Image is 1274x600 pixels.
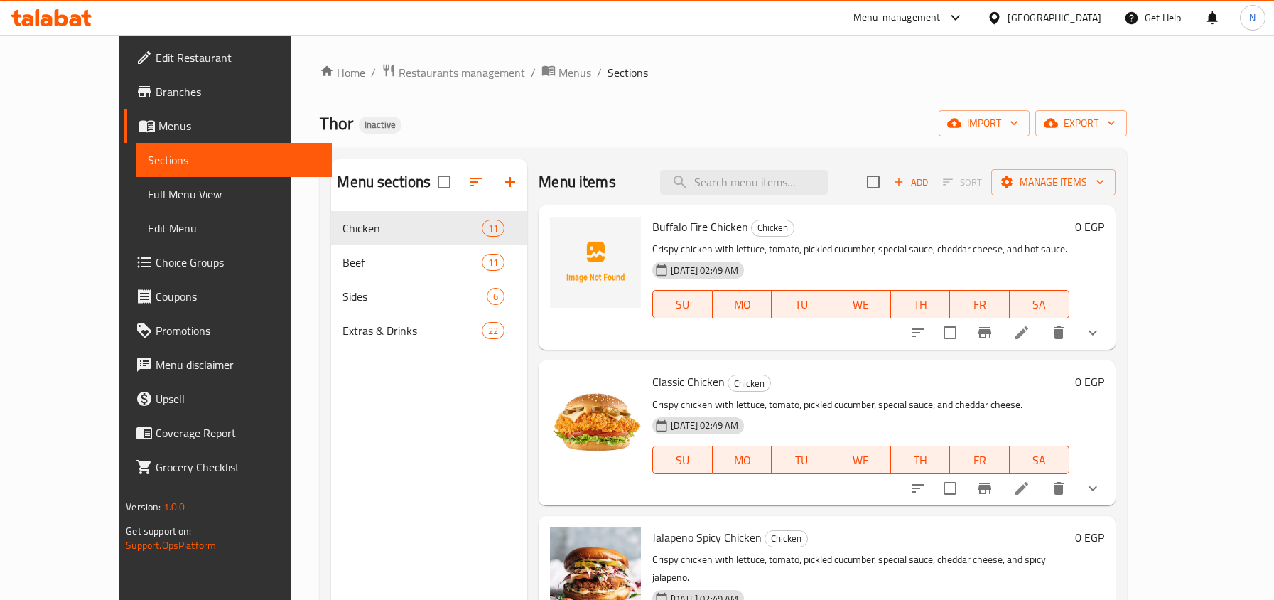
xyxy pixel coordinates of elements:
span: Select to update [935,473,965,503]
button: FR [950,446,1010,474]
a: Coupons [124,279,331,314]
span: Sort sections [459,165,493,199]
span: Menus [558,64,591,81]
span: [DATE] 02:49 AM [665,419,744,432]
span: Sections [608,64,648,81]
div: Sides6 [331,279,527,314]
a: Upsell [124,382,331,416]
span: Jalapeno Spicy Chicken [652,527,762,548]
h6: 0 EGP [1075,217,1104,237]
span: export [1047,114,1116,132]
button: export [1035,110,1127,136]
div: Beef [342,254,482,271]
span: 11 [482,222,504,235]
span: Menus [158,117,320,134]
button: sort-choices [901,316,935,350]
button: TH [891,290,951,318]
span: Select all sections [429,167,459,197]
a: Branches [124,75,331,109]
span: SA [1015,294,1064,315]
span: Get support on: [126,522,191,540]
div: Sides [342,288,487,305]
button: show more [1076,471,1110,505]
svg: Show Choices [1084,480,1101,497]
a: Promotions [124,314,331,348]
p: Crispy chicken with lettuce, tomato, pickled cucumber, special sauce, cheddar cheese, and hot sauce. [652,240,1069,258]
a: Sections [136,143,331,177]
span: Thor [320,107,353,139]
span: Version: [126,498,161,516]
div: items [482,220,504,237]
a: Edit Restaurant [124,41,331,75]
span: Extras & Drinks [342,322,482,339]
div: Inactive [359,117,401,134]
span: Restaurants management [399,64,525,81]
button: SA [1010,446,1069,474]
h6: 0 EGP [1075,372,1104,392]
span: MO [718,294,767,315]
a: Full Menu View [136,177,331,211]
span: Select section first [934,171,991,193]
span: Grocery Checklist [156,459,320,476]
span: Select section [858,167,888,197]
span: import [950,114,1018,132]
span: [DATE] 02:49 AM [665,264,744,277]
button: WE [831,290,891,318]
button: MO [713,290,772,318]
input: search [660,170,828,195]
a: Support.OpsPlatform [126,536,216,555]
img: Buffalo Fire Chicken [550,217,641,308]
span: Buffalo Fire Chicken [652,216,748,237]
span: 6 [487,290,504,304]
span: Choice Groups [156,254,320,271]
button: Manage items [991,169,1116,195]
span: Upsell [156,390,320,407]
button: SU [652,446,713,474]
button: show more [1076,316,1110,350]
span: TU [777,450,826,471]
span: Chicken [765,530,807,547]
span: Menu disclaimer [156,356,320,373]
span: Edit Restaurant [156,49,320,66]
span: Select to update [935,318,965,348]
span: Add [892,174,930,191]
button: delete [1042,471,1076,505]
a: Coverage Report [124,416,331,450]
button: Branch-specific-item [968,471,1002,505]
nav: Menu sections [331,205,527,353]
span: N [1249,10,1256,26]
div: [GEOGRAPHIC_DATA] [1008,10,1101,26]
div: Extras & Drinks22 [331,314,527,348]
button: sort-choices [901,471,935,505]
button: TH [891,446,951,474]
span: Promotions [156,322,320,339]
button: WE [831,446,891,474]
a: Home [320,64,365,81]
span: Edit Menu [148,220,320,237]
a: Grocery Checklist [124,450,331,484]
li: / [597,64,602,81]
div: Menu-management [853,9,941,26]
span: SA [1015,450,1064,471]
div: items [482,322,504,339]
a: Edit Menu [136,211,331,245]
nav: breadcrumb [320,63,1126,82]
a: Restaurants management [382,63,525,82]
button: Add [888,171,934,193]
span: FR [956,450,1004,471]
button: SA [1010,290,1069,318]
span: Full Menu View [148,186,320,203]
a: Edit menu item [1013,480,1030,497]
span: Chicken [752,220,794,236]
span: TH [897,450,945,471]
span: SU [659,294,707,315]
a: Menu disclaimer [124,348,331,382]
span: 1.0.0 [163,498,185,516]
button: FR [950,290,1010,318]
span: Coupons [156,288,320,305]
button: TU [772,446,831,474]
span: TH [897,294,945,315]
span: Coverage Report [156,424,320,441]
span: WE [837,294,885,315]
